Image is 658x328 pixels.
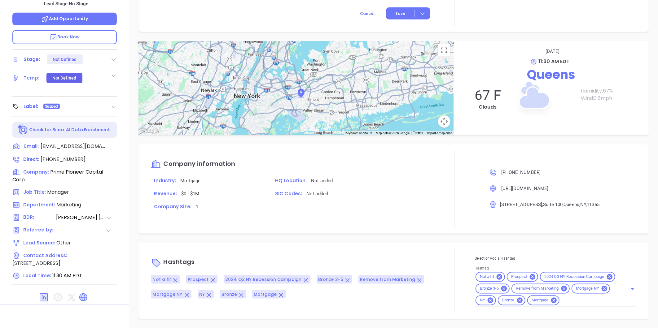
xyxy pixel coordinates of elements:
[23,227,55,234] span: Referred by:
[41,143,106,150] span: [EMAIL_ADDRESS][DOMAIN_NAME]
[345,131,372,135] button: Keyboard shortcuts
[311,178,333,183] span: Not added
[180,178,200,183] span: Mortgage
[360,277,415,283] span: Remove from Marketing
[438,115,450,128] button: Map camera controls
[140,127,160,135] a: Open this area in Google Maps (opens a new window)
[154,177,176,184] span: Industry:
[199,291,205,298] span: NY
[140,127,160,135] img: Google
[23,169,49,175] span: Company:
[47,188,69,196] span: Manager
[275,177,307,184] span: HQ Location:
[413,131,423,135] a: Terms (opens in new tab)
[476,298,489,303] span: NY
[500,202,542,207] span: [STREET_ADDRESS]
[475,267,489,270] label: Hashtag
[581,87,643,95] p: Humidity: 67 %
[503,67,565,129] img: Clouds
[349,7,386,19] button: Cancel
[476,272,505,282] div: Not a fit
[52,73,76,83] div: Not Defined
[12,168,103,183] span: Prime Pioneer Capital Corp
[528,298,552,303] span: Mortgage
[581,95,643,102] p: Wind: 3.6 mph
[163,159,235,168] span: Company information
[306,191,328,196] span: Not added
[152,277,171,283] span: Not a fit
[24,143,39,151] span: Email:
[163,258,195,266] span: Hashtags
[24,55,40,64] div: Stage:
[152,291,182,298] span: Mortgage NY
[222,291,237,298] span: Bronze
[23,189,46,195] span: Job Title:
[275,190,302,197] span: SIC Codes:
[395,11,405,16] span: Save
[181,191,199,196] span: $0 - $1M
[12,260,60,267] span: [STREET_ADDRESS]
[24,102,38,111] div: Label:
[196,204,198,209] span: 1
[386,7,430,19] button: Save
[539,58,570,65] span: 11:30 AM EDT
[225,277,301,283] span: 2024 Q3 NY Recession Campaign
[501,186,549,191] span: [URL][DOMAIN_NAME]
[438,44,450,57] button: Toggle fullscreen view
[23,272,51,279] span: Local Time:
[476,284,510,294] div: Bronze 3-5
[154,203,191,210] span: Company Size:
[151,161,235,168] a: Company information
[360,11,375,16] span: Cancel
[563,202,579,207] span: , Queens
[56,214,106,222] span: [PERSON_NAME] [PERSON_NAME]
[41,156,86,163] span: [PHONE_NUMBER]
[23,252,67,259] span: Contact Address:
[41,15,88,22] span: Add Opportunity
[507,272,538,282] div: Prospect
[23,240,55,246] span: Lead Source:
[628,285,637,293] button: Open
[476,274,498,280] span: Not a fit
[542,202,563,207] span: , Suite 100
[29,127,110,133] p: Check for Binox AI Data Enrichment
[586,202,599,207] span: , 11365
[498,298,518,303] span: Bronze
[460,65,643,84] p: Queens
[511,284,570,294] div: Remove from Marketing
[53,54,77,64] div: Not Defined
[460,103,516,111] p: Clouds
[17,124,28,135] img: Ai-Enrich-DaqCidB-.svg
[572,286,603,291] span: Mortgage NY
[376,131,410,135] span: Map data ©2025 Google
[460,87,516,103] p: 67 F
[50,34,80,40] span: Book Now
[507,274,531,280] span: Prospect
[501,170,541,175] span: [PHONE_NUMBER]
[476,286,502,291] span: Bronze 3-5
[23,201,55,208] span: Department:
[527,296,559,305] div: Mortgage
[540,272,615,282] div: 2024 Q3 NY Recession Campaign
[23,214,55,222] span: BDR:
[56,239,71,246] span: Other
[541,274,608,280] span: 2024 Q3 NY Recession Campaign
[463,47,643,55] p: [DATE]
[56,201,81,208] span: Marketing
[579,202,586,207] span: , NY
[512,286,563,291] span: Remove from Marketing
[24,73,40,83] div: Temp:
[427,131,452,135] a: Report a map error
[254,291,277,298] span: Mortgage
[52,272,82,279] span: 11:30 AM EDT
[572,284,610,294] div: Mortgage NY
[45,103,59,110] span: Suspect
[475,255,636,262] p: Select or Add a Hashtag
[498,296,525,305] div: Bronze
[23,156,39,162] span: Direct :
[154,190,177,197] span: Revenue:
[476,296,496,305] div: NY
[318,277,343,283] span: Bronze 3-5
[188,277,208,283] span: Prospect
